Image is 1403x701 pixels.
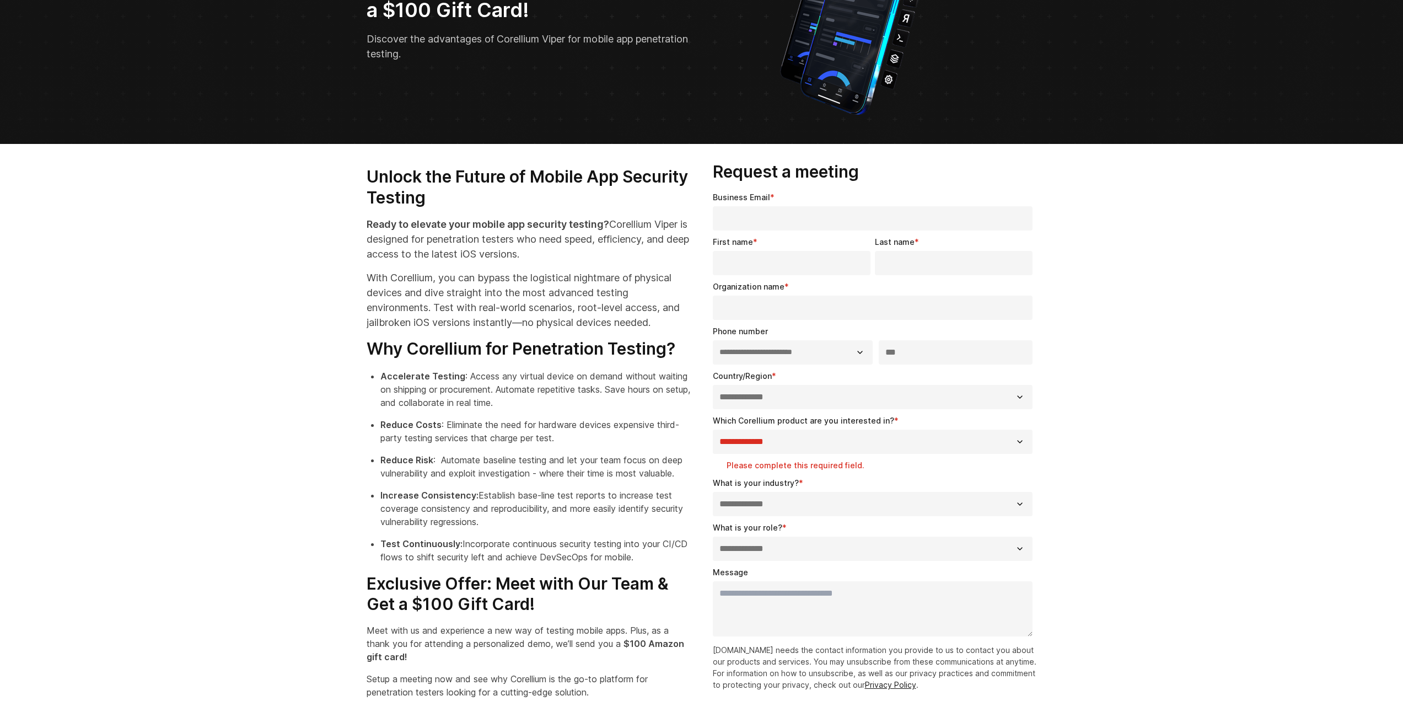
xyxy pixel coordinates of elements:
[380,537,691,564] p: Incorporate continuous security testing into your CI/CD flows to shift security left and achieve ...
[380,489,691,528] p: Establish base-line test reports to increase test coverage consistency and reproducibility, and m...
[713,162,1037,183] h3: Request a meeting
[367,218,609,230] strong: Ready to elevate your mobile app security testing?
[367,217,691,261] p: Corellium Viper is designed for penetration testers who need speed, efficiency, and deep access t...
[865,680,916,689] a: Privacy Policy
[367,574,691,615] h3: Exclusive Offer: Meet with Our Team & Get a $100 Gift Card!
[380,453,691,480] p: : Automate baseline testing and let your team focus on deep vulnerability and exploit investigati...
[367,638,684,662] strong: $100 Amazon gift card!
[713,327,768,336] span: Phone number
[713,478,799,488] span: What is your industry?
[713,282,784,291] span: Organization name
[380,370,691,409] p: : Access any virtual device on demand without waiting on shipping or procurement. Automate repeti...
[713,371,772,381] span: Country/Region
[713,568,748,577] span: Message
[380,454,433,465] strong: Reduce Risk
[367,33,688,60] span: Discover the advantages of Corellium Viper for mobile app penetration testing.
[380,538,463,549] strong: Test Continuously:
[713,416,894,425] span: Which Corellium product are you interested in?
[367,672,691,699] p: Setup a meeting now and see why Corellium is the go-to platform for penetration testers looking f...
[380,418,691,445] p: : Eliminate the need for hardware devices expensive third-party testing services that charge per ...
[713,237,753,247] span: First name
[367,270,691,330] p: With Corellium, you can bypass the logistical nightmare of physical devices and dive straight int...
[367,167,691,208] h3: Unlock the Future of Mobile App Security Testing
[380,419,442,430] strong: Reduce Costs
[713,192,770,202] span: Business Email
[713,523,782,532] span: What is your role?
[367,339,691,360] h3: Why Corellium for Penetration Testing?
[713,644,1037,691] p: [DOMAIN_NAME] needs the contact information you provide to us to contact you about our products a...
[380,490,479,501] strong: Increase Consistency:
[380,371,465,382] strong: Accelerate Testing
[875,237,915,247] span: Last name
[727,460,1037,471] label: Please complete this required field.
[367,624,691,663] p: Meet with us and experience a new way of testing mobile apps. Plus, as a thank you for attending ...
